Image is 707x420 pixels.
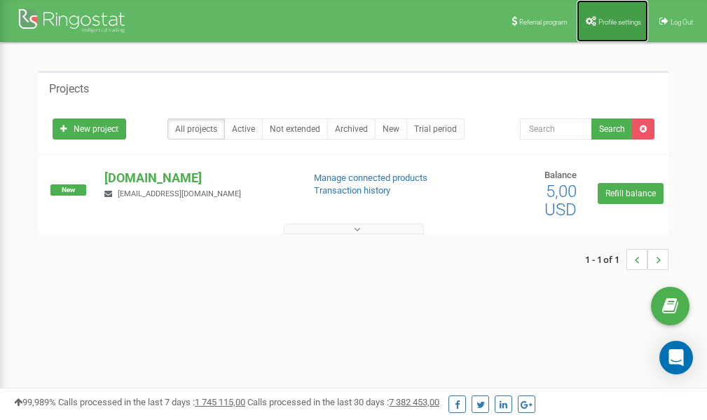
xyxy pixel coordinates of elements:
[659,341,693,374] div: Open Intercom Messenger
[195,397,245,407] u: 1 745 115,00
[327,118,376,140] a: Archived
[591,118,633,140] button: Search
[247,397,439,407] span: Calls processed in the last 30 days :
[375,118,407,140] a: New
[50,184,86,196] span: New
[544,170,577,180] span: Balance
[49,83,89,95] h5: Projects
[598,18,641,26] span: Profile settings
[53,118,126,140] a: New project
[544,182,577,219] span: 5,00 USD
[14,397,56,407] span: 99,989%
[585,249,626,270] span: 1 - 1 of 1
[167,118,225,140] a: All projects
[224,118,263,140] a: Active
[519,18,568,26] span: Referral program
[104,169,291,187] p: [DOMAIN_NAME]
[262,118,328,140] a: Not extended
[389,397,439,407] u: 7 382 453,00
[598,183,664,204] a: Refill balance
[118,189,241,198] span: [EMAIL_ADDRESS][DOMAIN_NAME]
[314,185,390,196] a: Transaction history
[314,172,427,183] a: Manage connected products
[585,235,668,284] nav: ...
[406,118,465,140] a: Trial period
[520,118,592,140] input: Search
[671,18,693,26] span: Log Out
[58,397,245,407] span: Calls processed in the last 7 days :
